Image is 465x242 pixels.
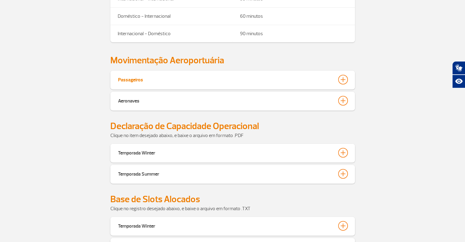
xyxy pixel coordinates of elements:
[233,25,355,42] td: 90 minutos
[118,147,348,158] button: Temporada Winter
[110,205,355,212] p: Clique no registro desejado abaixo, e baixe o arquivo em formato .TXT
[118,74,348,85] button: Passageiros
[110,7,233,25] td: Doméstico - Internacional
[110,55,355,66] h2: Movimentação Aeroportuária
[118,221,155,229] div: Temporada Winter
[452,61,465,75] button: Abrir tradutor de língua de sinais.
[118,148,155,156] div: Temporada Winter
[110,132,355,139] p: Clique no item desejado abaixo, e baixe o arquivo em formato .PDF
[118,96,139,104] div: Aeronaves
[110,25,233,42] td: Internacional - Doméstico
[118,169,348,179] button: Temporada Summer
[452,75,465,88] button: Abrir recursos assistivos.
[233,7,355,25] td: 60 minutos
[118,169,159,177] div: Temporada Summer
[110,121,355,132] h2: Declaração de Capacidade Operacional
[118,75,143,83] div: Passageiros
[118,221,348,231] button: Temporada Winter
[452,61,465,88] div: Plugin de acessibilidade da Hand Talk.
[110,194,355,205] h2: Base de Slots Alocados
[118,95,348,106] button: Aeronaves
